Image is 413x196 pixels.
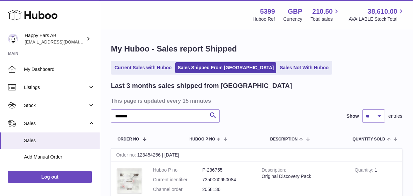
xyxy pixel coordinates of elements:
strong: Order no [116,152,137,159]
span: Order No [118,137,139,141]
span: Total sales [311,16,340,22]
div: Huboo Ref [253,16,275,22]
strong: 5399 [260,7,275,16]
div: Currency [283,16,302,22]
strong: Description [262,167,286,174]
label: Show [347,113,359,119]
dd: 2058136 [202,186,252,193]
span: Huboo P no [189,137,215,141]
img: 3pl@happyearsearplugs.com [8,34,18,44]
span: Add Manual Order [24,154,95,160]
span: entries [388,113,402,119]
dt: Current identifier [153,177,202,183]
span: My Dashboard [24,66,95,73]
span: 210.50 [312,7,333,16]
dd: P-236755 [202,167,252,173]
span: [EMAIL_ADDRESS][DOMAIN_NAME] [25,39,98,44]
a: Sales Not With Huboo [277,62,331,73]
a: 38,610.00 AVAILABLE Stock Total [349,7,405,22]
a: Current Sales with Huboo [112,62,174,73]
a: Sales Shipped From [GEOGRAPHIC_DATA] [175,62,276,73]
div: Happy Ears AB [25,32,85,45]
strong: Quantity [355,167,375,174]
h3: This page is updated every 15 minutes [111,97,401,104]
h1: My Huboo - Sales report Shipped [111,43,402,54]
dt: Channel order [153,186,202,193]
h2: Last 3 months sales shipped from [GEOGRAPHIC_DATA] [111,81,292,90]
a: Log out [8,171,92,183]
span: Quantity Sold [353,137,385,141]
strong: GBP [288,7,302,16]
span: AVAILABLE Stock Total [349,16,405,22]
a: 210.50 Total sales [311,7,340,22]
dd: 7350060650084 [202,177,252,183]
span: 38,610.00 [368,7,397,16]
dt: Huboo P no [153,167,202,173]
div: Original Discovery Pack [262,173,345,180]
span: Stock [24,102,88,109]
span: Description [270,137,297,141]
div: 123454256 | [DATE] [111,149,402,162]
span: Sales [24,120,88,127]
span: Listings [24,84,88,91]
img: 53991712582217.png [116,167,143,194]
span: Sales [24,137,95,144]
